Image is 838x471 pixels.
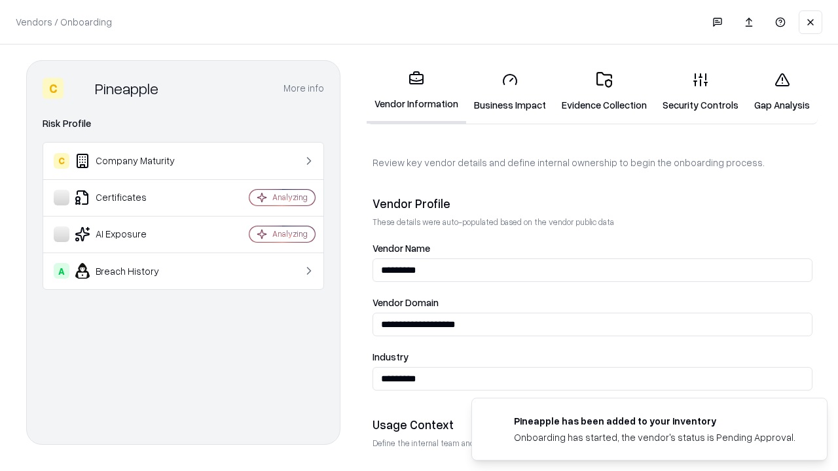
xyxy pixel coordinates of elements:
[373,438,812,449] p: Define the internal team and reason for using this vendor. This helps assess business relevance a...
[554,61,655,122] a: Evidence Collection
[43,116,324,131] div: Risk Profile
[272,228,308,239] div: Analyzing
[283,77,324,100] button: More info
[514,430,795,444] div: Onboarding has started, the vendor's status is Pending Approval.
[488,414,503,430] img: pineappleenergy.com
[514,414,795,428] div: Pineapple has been added to your inventory
[373,417,812,432] div: Usage Context
[367,60,466,124] a: Vendor Information
[69,78,90,99] img: Pineapple
[373,298,812,307] label: Vendor Domain
[54,153,210,169] div: Company Maturity
[54,263,69,279] div: A
[373,352,812,362] label: Industry
[373,156,812,169] p: Review key vendor details and define internal ownership to begin the onboarding process.
[54,226,210,242] div: AI Exposure
[54,263,210,279] div: Breach History
[373,196,812,211] div: Vendor Profile
[95,78,158,99] div: Pineapple
[373,243,812,253] label: Vendor Name
[373,217,812,228] p: These details were auto-populated based on the vendor public data
[54,190,210,205] div: Certificates
[43,78,64,99] div: C
[655,61,746,122] a: Security Controls
[16,15,112,29] p: Vendors / Onboarding
[272,192,308,203] div: Analyzing
[466,61,554,122] a: Business Impact
[54,153,69,169] div: C
[746,61,818,122] a: Gap Analysis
